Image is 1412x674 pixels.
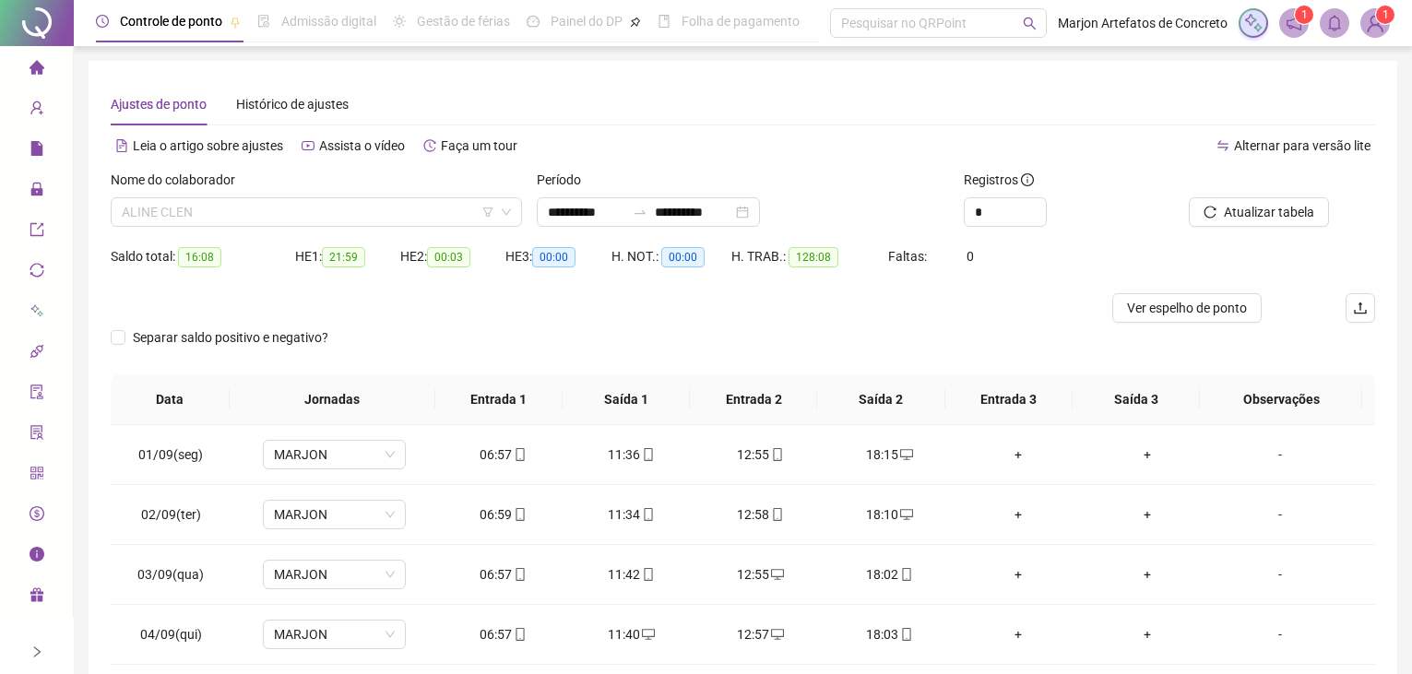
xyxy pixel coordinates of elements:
span: desktop [898,508,913,521]
div: + [1098,564,1197,585]
div: + [968,624,1068,644]
sup: 1 [1295,6,1313,24]
span: bell [1326,15,1343,31]
div: H. NOT.: [611,246,731,267]
div: + [968,444,1068,465]
img: 31160 [1361,9,1389,37]
div: 12:58 [711,504,811,525]
span: swap-right [633,205,647,219]
span: Assista o vídeo [319,138,405,153]
div: + [1098,624,1197,644]
span: file-text [115,139,128,152]
span: file [30,133,44,170]
span: mobile [769,448,784,461]
div: 12:57 [711,624,811,644]
span: export [30,214,44,251]
span: info-circle [1021,173,1034,186]
span: Faltas: [888,249,930,264]
span: mobile [640,508,655,521]
span: desktop [769,568,784,581]
span: upload [1353,301,1368,315]
span: Folha de pagamento [682,14,800,29]
span: mobile [898,568,913,581]
span: 00:00 [532,247,575,267]
span: info-circle [30,538,44,575]
span: swap [1216,139,1229,152]
span: mobile [640,448,655,461]
span: clock-circle [96,15,109,28]
span: 1 [1301,8,1308,21]
span: mobile [512,508,527,521]
span: Marjon Artefatos de Concreto [1058,13,1228,33]
button: Ver espelho de ponto [1112,293,1262,323]
span: 128:08 [789,247,838,267]
span: dashboard [527,15,540,28]
span: Observações [1215,389,1347,409]
span: Controle de ponto [120,14,222,29]
div: 06:59 [453,504,552,525]
span: notification [1286,15,1302,31]
div: - [1226,444,1335,465]
span: Alternar para versão lite [1234,138,1370,153]
div: 11:36 [582,444,682,465]
div: - [1226,624,1335,644]
div: + [1098,444,1197,465]
div: 18:15 [839,444,939,465]
div: 18:02 [839,564,939,585]
div: + [1098,504,1197,525]
span: youtube [302,139,314,152]
span: lock [30,173,44,210]
span: mobile [769,508,784,521]
th: Saída 2 [817,374,944,425]
span: mobile [512,628,527,641]
span: sun [393,15,406,28]
th: Entrada 2 [690,374,817,425]
span: api [30,336,44,372]
div: HE 3: [505,246,611,267]
span: user-add [30,92,44,129]
span: pushpin [230,17,241,28]
span: Ajustes de ponto [111,97,207,112]
span: 0 [967,249,974,264]
span: desktop [769,628,784,641]
span: Histórico de ajustes [236,97,349,112]
span: desktop [898,448,913,461]
span: 1 [1382,8,1389,21]
button: Atualizar tabela [1189,197,1329,227]
span: mobile [898,628,913,641]
span: MARJON [274,621,395,648]
span: MARJON [274,501,395,528]
span: Registros [964,170,1034,190]
span: Painel do DP [551,14,623,29]
span: book [658,15,670,28]
span: filter [482,207,493,218]
span: file-done [257,15,270,28]
span: 03/09(qua) [137,567,204,582]
div: - [1226,564,1335,585]
span: home [30,52,44,89]
div: 11:42 [582,564,682,585]
div: 11:40 [582,624,682,644]
div: 12:55 [711,444,811,465]
div: 06:57 [453,564,552,585]
span: Atualizar tabela [1224,202,1314,222]
div: - [1226,504,1335,525]
iframe: Intercom live chat [1349,611,1394,656]
span: Admissão digital [281,14,376,29]
div: + [968,504,1068,525]
span: down [501,207,512,218]
th: Saída 3 [1073,374,1200,425]
span: 04/09(qui) [140,627,202,642]
th: Saída 1 [563,374,690,425]
div: H. TRAB.: [731,246,888,267]
span: qrcode [30,457,44,494]
th: Entrada 3 [945,374,1073,425]
span: Gestão de férias [417,14,510,29]
label: Nome do colaborador [111,170,247,190]
span: Ver espelho de ponto [1127,298,1247,318]
span: 00:00 [661,247,705,267]
sup: Atualize o seu contato no menu Meus Dados [1376,6,1394,24]
div: 12:55 [711,564,811,585]
span: audit [30,376,44,413]
span: history [423,139,436,152]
